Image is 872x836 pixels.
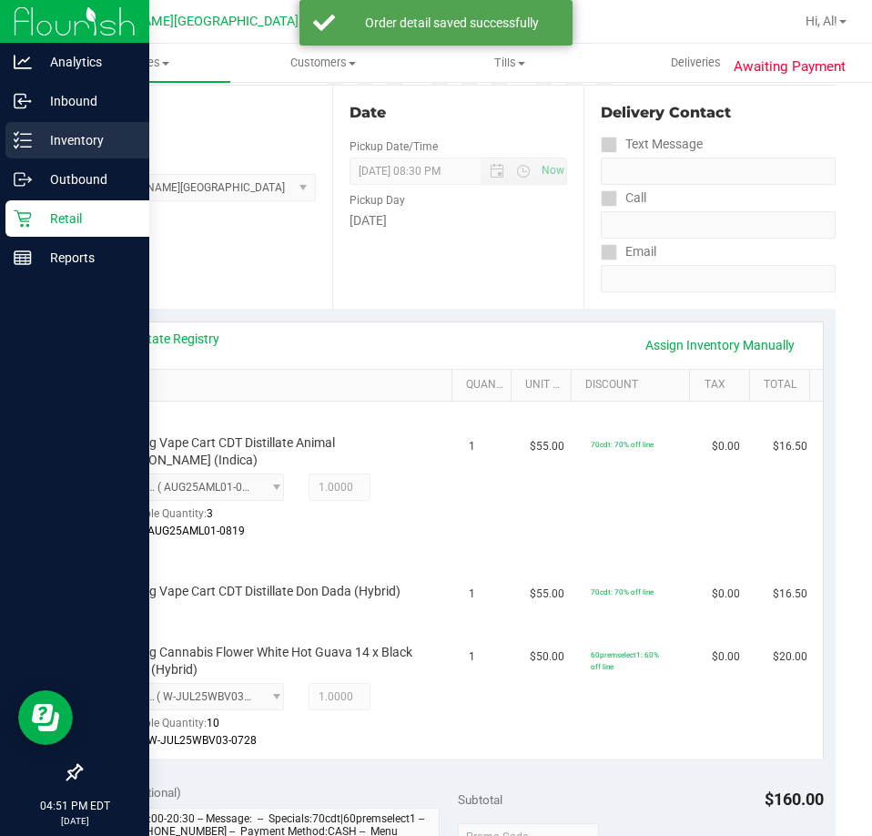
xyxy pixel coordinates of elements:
p: Reports [32,247,141,269]
div: Date [350,102,568,124]
div: Available Quantity: [114,501,294,536]
span: Tills [418,55,603,71]
div: Order detail saved successfully [345,14,559,32]
span: 1 [469,586,475,603]
inline-svg: Inbound [14,92,32,110]
label: Text Message [601,131,703,158]
span: Subtotal [458,792,502,807]
a: Customers [230,44,417,82]
span: Customers [231,55,416,71]
a: View State Registry [110,330,219,348]
input: Format: (999) 999-9999 [601,211,836,239]
span: 3 [207,507,213,520]
span: $20.00 [773,648,807,666]
span: $0.00 [712,648,740,666]
input: Format: (999) 999-9999 [601,158,836,185]
span: W-JUL25WBV03-0728 [147,734,257,747]
span: FT 0.5g Vape Cart CDT Distillate Animal [PERSON_NAME] (Indica) [114,434,422,469]
a: SKU [107,378,444,393]
iframe: Resource center [18,690,73,745]
a: Total [764,378,802,393]
inline-svg: Analytics [14,53,32,71]
p: Analytics [32,51,141,73]
div: [DATE] [350,211,568,230]
span: 70cdt: 70% off line [591,440,654,449]
span: 1 [469,648,475,666]
div: Location [80,102,316,124]
span: 10 [207,717,219,729]
span: Hi, Al! [806,14,837,28]
span: 70cdt: 70% off line [591,587,654,596]
p: [DATE] [8,814,141,828]
span: $0.00 [712,438,740,455]
a: Quantity [466,378,504,393]
span: AUG25AML01-0819 [147,525,245,537]
span: 60premselect1: 60% off line [591,650,659,671]
span: FT 0.5g Vape Cart CDT Distillate Don Dada (Hybrid) [114,583,401,600]
span: Deliveries [646,55,745,71]
a: Tills [417,44,603,82]
span: $16.50 [773,586,807,603]
div: Available Quantity: [114,710,294,746]
inline-svg: Retail [14,209,32,228]
p: Retail [32,208,141,229]
inline-svg: Inventory [14,131,32,149]
a: Tax [705,378,743,393]
span: $50.00 [530,648,564,666]
span: $55.00 [530,586,564,603]
p: Outbound [32,168,141,190]
a: Assign Inventory Manually [634,330,806,361]
label: Call [601,185,646,211]
span: $160.00 [765,790,824,809]
a: Deliveries [603,44,789,82]
label: Pickup Date/Time [350,138,438,155]
span: FT 3.5g Cannabis Flower White Hot Guava 14 x Black Velvet (Hybrid) [114,644,422,678]
div: Delivery Contact [601,102,836,124]
span: [PERSON_NAME][GEOGRAPHIC_DATA] [74,14,299,29]
span: $55.00 [530,438,564,455]
label: Email [601,239,656,265]
inline-svg: Reports [14,249,32,267]
span: $16.50 [773,438,807,455]
a: Discount [585,378,683,393]
span: $0.00 [712,586,740,603]
a: Unit Price [525,378,563,393]
span: Awaiting Payment [734,56,846,77]
span: 1 [469,438,475,455]
p: 04:51 PM EDT [8,798,141,814]
p: Inventory [32,129,141,151]
inline-svg: Outbound [14,170,32,189]
p: Inbound [32,90,141,112]
label: Pickup Day [350,192,405,209]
